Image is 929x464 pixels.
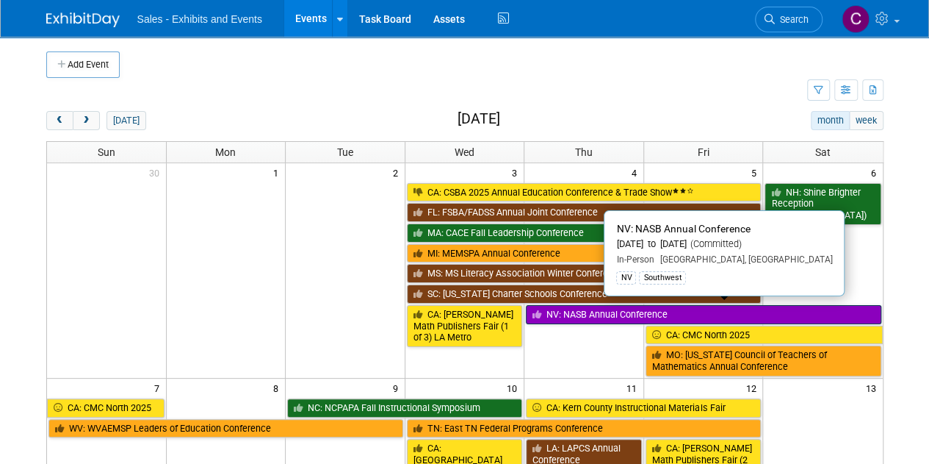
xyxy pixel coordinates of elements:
h2: [DATE] [457,111,499,127]
a: NV: NASB Annual Conference [526,305,881,324]
span: NV: NASB Annual Conference [616,223,750,235]
span: 5 [749,163,762,182]
span: 9 [391,379,405,397]
button: [DATE] [106,111,145,130]
span: 2 [391,163,405,182]
div: NV [616,271,636,285]
span: Sales - Exhibits and Events [137,13,262,25]
span: Fri [698,146,709,158]
a: FL: FSBA/FADSS Annual Joint Conference [407,203,762,222]
a: CA: CSBA 2025 Annual Education Conference & Trade Show [407,183,762,202]
span: 6 [870,163,883,182]
a: MA: CACE Fall Leadership Conference [407,224,762,243]
a: CA: Kern County Instructional Materials Fair [526,399,761,418]
a: CA: [PERSON_NAME] Math Publishers Fair (1 of 3) LA Metro [407,305,523,347]
button: Add Event [46,51,120,78]
button: prev [46,111,73,130]
button: next [73,111,100,130]
img: Christine Lurz [842,5,870,33]
span: 8 [272,379,285,397]
a: CA: CMC North 2025 [646,326,883,345]
span: Wed [455,146,474,158]
span: Thu [575,146,593,158]
div: Southwest [639,271,686,285]
span: [GEOGRAPHIC_DATA], [GEOGRAPHIC_DATA] [654,254,832,265]
a: WV: WVAEMSP Leaders of Education Conference [48,419,403,438]
span: Sat [815,146,831,158]
a: Search [755,7,823,32]
span: Sun [98,146,115,158]
span: 1 [272,163,285,182]
span: (Committed) [686,238,741,249]
span: Search [775,14,809,25]
span: 12 [744,379,762,397]
a: CA: CMC North 2025 [47,399,165,418]
span: 30 [148,163,166,182]
div: [DATE] to [DATE] [616,238,832,251]
a: NH: Shine Brighter Reception ([GEOGRAPHIC_DATA]) [764,183,881,225]
span: 13 [864,379,883,397]
a: NC: NCPAPA Fall Instructional Symposium [287,399,522,418]
a: MI: MEMSPA Annual Conference [407,244,762,263]
button: week [849,111,883,130]
a: MS: MS Literacy Association Winter Conference [407,264,762,283]
span: 3 [510,163,524,182]
img: ExhibitDay [46,13,120,27]
button: month [811,111,850,130]
a: MO: [US_STATE] Council of Teachers of Mathematics Annual Conference [646,346,881,376]
a: TN: East TN Federal Programs Conference [407,419,762,438]
span: Mon [215,146,236,158]
span: 4 [630,163,643,182]
a: SC: [US_STATE] Charter Schools Conference [407,285,762,304]
span: In-Person [616,254,654,265]
span: 7 [153,379,166,397]
span: 10 [505,379,524,397]
span: Tue [337,146,353,158]
span: 11 [625,379,643,397]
